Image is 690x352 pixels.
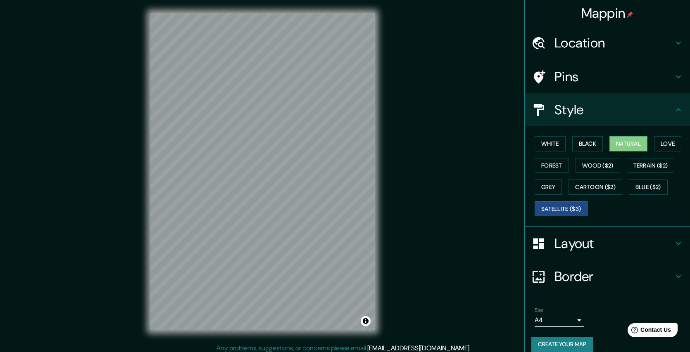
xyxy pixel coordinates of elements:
button: Terrain ($2) [627,158,675,173]
h4: Layout [554,235,673,252]
button: White [535,136,566,151]
div: Location [525,26,690,59]
div: Pins [525,60,690,93]
canvas: Map [150,13,375,330]
h4: Mappin [581,5,634,21]
button: Satellite ($3) [535,201,588,217]
div: Style [525,93,690,126]
button: Create your map [531,337,593,352]
button: Cartoon ($2) [569,180,622,195]
div: Border [525,260,690,293]
h4: Style [554,102,673,118]
button: Forest [535,158,569,173]
button: Love [654,136,681,151]
button: Black [572,136,603,151]
h4: Pins [554,69,673,85]
button: Natural [609,136,647,151]
button: Blue ($2) [629,180,668,195]
div: Layout [525,227,690,260]
h4: Border [554,268,673,285]
button: Grey [535,180,562,195]
img: pin-icon.png [627,11,633,18]
button: Toggle attribution [361,316,371,326]
label: Size [535,307,543,314]
div: A4 [535,314,584,327]
h4: Location [554,35,673,51]
iframe: Help widget launcher [616,320,681,343]
button: Wood ($2) [576,158,620,173]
